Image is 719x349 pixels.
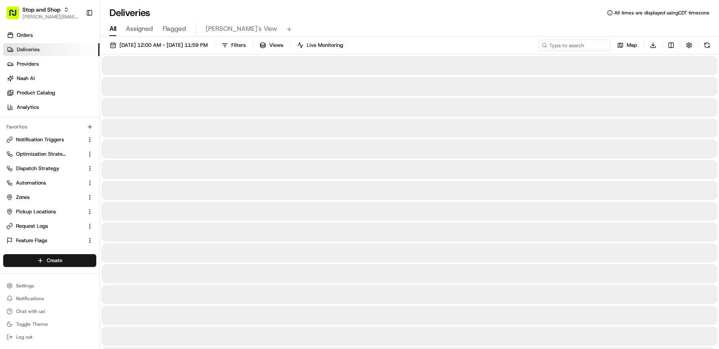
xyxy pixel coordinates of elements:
[16,136,64,143] span: Notification Triggers
[3,177,96,189] button: Automations
[16,308,45,315] span: Chat with us!
[3,293,96,304] button: Notifications
[16,237,47,244] span: Feature Flags
[3,120,96,133] div: Favorites
[614,40,641,51] button: Map
[16,295,44,302] span: Notifications
[701,40,713,51] button: Refresh
[3,331,96,343] button: Log out
[3,234,96,247] button: Feature Flags
[16,208,56,215] span: Pickup Locations
[17,75,35,82] span: Nash AI
[6,165,83,172] a: Dispatch Strategy
[17,46,40,53] span: Deliveries
[17,104,39,111] span: Analytics
[3,43,99,56] a: Deliveries
[126,24,153,34] span: Assigned
[3,133,96,146] button: Notification Triggers
[256,40,287,51] button: Views
[538,40,610,51] input: Type to search
[16,223,48,230] span: Request Logs
[16,334,32,340] span: Log out
[206,24,277,34] span: [PERSON_NAME]'s View
[16,179,46,187] span: Automations
[3,72,99,85] a: Nash AI
[6,223,83,230] a: Request Logs
[3,319,96,330] button: Toggle Theme
[22,6,60,14] button: Stop and Shop
[6,150,83,158] a: Optimization Strategy
[17,60,39,68] span: Providers
[16,283,34,289] span: Settings
[119,42,208,49] span: [DATE] 12:00 AM - [DATE] 11:59 PM
[294,40,347,51] button: Live Monitoring
[16,194,30,201] span: Zones
[269,42,283,49] span: Views
[6,179,83,187] a: Automations
[3,306,96,317] button: Chat with us!
[3,162,96,175] button: Dispatch Strategy
[3,191,96,204] button: Zones
[6,194,83,201] a: Zones
[22,14,79,20] button: [PERSON_NAME][EMAIL_ADDRESS][DOMAIN_NAME]
[109,24,116,34] span: All
[163,24,186,34] span: Flagged
[6,237,83,244] a: Feature Flags
[47,257,62,264] span: Create
[3,220,96,233] button: Request Logs
[109,6,150,19] h1: Deliveries
[17,32,33,39] span: Orders
[3,58,99,70] a: Providers
[3,101,99,114] a: Analytics
[627,42,637,49] span: Map
[3,148,96,160] button: Optimization Strategy
[3,29,99,42] a: Orders
[614,10,709,16] span: All times are displayed using CDT timezone
[16,150,66,158] span: Optimization Strategy
[6,208,83,215] a: Pickup Locations
[218,40,249,51] button: Filters
[3,3,83,22] button: Stop and Shop[PERSON_NAME][EMAIL_ADDRESS][DOMAIN_NAME]
[3,254,96,267] button: Create
[17,89,55,96] span: Product Catalog
[16,165,60,172] span: Dispatch Strategy
[3,86,99,99] a: Product Catalog
[3,205,96,218] button: Pickup Locations
[3,280,96,291] button: Settings
[106,40,211,51] button: [DATE] 12:00 AM - [DATE] 11:59 PM
[16,321,48,327] span: Toggle Theme
[307,42,343,49] span: Live Monitoring
[6,136,83,143] a: Notification Triggers
[231,42,246,49] span: Filters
